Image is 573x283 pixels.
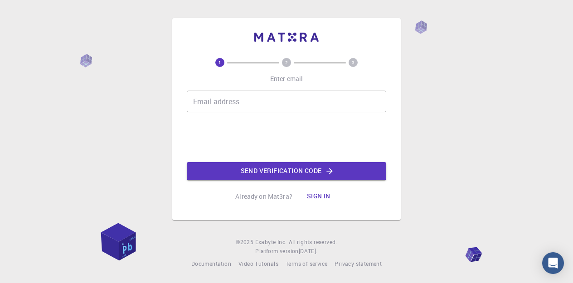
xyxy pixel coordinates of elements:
a: Terms of service [286,259,327,269]
span: [DATE] . [299,247,318,254]
a: Video Tutorials [238,259,278,269]
a: Privacy statement [335,259,382,269]
span: Privacy statement [335,260,382,267]
span: Terms of service [286,260,327,267]
iframe: reCAPTCHA [218,120,355,155]
button: Send verification code [187,162,386,180]
a: Exabyte Inc. [255,238,287,247]
a: Documentation [191,259,231,269]
span: Exabyte Inc. [255,238,287,245]
span: Platform version [255,247,298,256]
text: 1 [219,59,221,66]
span: © 2025 [236,238,255,247]
p: Enter email [270,74,303,83]
text: 2 [285,59,288,66]
span: Documentation [191,260,231,267]
text: 3 [352,59,354,66]
p: Already on Mat3ra? [235,192,292,201]
a: [DATE]. [299,247,318,256]
button: Sign in [300,187,338,206]
span: All rights reserved. [289,238,337,247]
span: Video Tutorials [238,260,278,267]
div: Open Intercom Messenger [542,252,564,274]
